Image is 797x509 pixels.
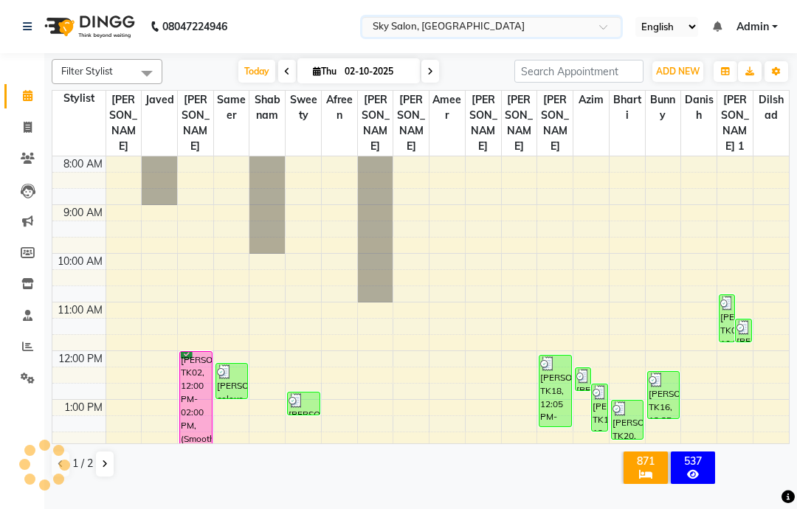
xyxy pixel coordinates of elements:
span: ameer [429,91,465,125]
div: [PERSON_NAME], TK08, 10:50 AM-11:50 AM, Threading - Eyebrows (₹40),Threading - Eyebrows (₹40),Thr... [720,295,734,342]
span: dilshad [753,91,789,125]
div: [PERSON_NAME], TK16, 12:25 PM-01:25 PM, [DEMOGRAPHIC_DATA] - Basic Hair Cut (₹150),[PERSON_NAME] ... [648,372,680,418]
span: [PERSON_NAME] [502,91,537,156]
span: ADD NEW [656,66,700,77]
span: javed [142,91,177,109]
span: afreen [322,91,357,125]
span: sweety [286,91,321,125]
span: bharti [610,91,645,125]
span: [PERSON_NAME] 1 [717,91,753,156]
div: 12:00 PM [55,351,106,367]
div: 9:00 AM [61,205,106,221]
span: [PERSON_NAME] [466,91,501,156]
span: [PERSON_NAME] [106,91,142,156]
span: Bunny [646,91,681,125]
div: [PERSON_NAME] colour plan, TK13, 12:15 PM-01:00 PM, hair wash + blow dry (₹350) [216,364,248,398]
div: [PERSON_NAME], TK02, 12:00 PM-02:00 PM, (Smoothing , Straightning) - Matrix (Below Shoulder) [180,352,212,447]
span: 1 / 2 [72,456,93,471]
span: [PERSON_NAME] [537,91,573,156]
button: ADD NEW [652,61,703,82]
span: Today [238,60,275,83]
span: sameer [214,91,249,125]
span: azim [573,91,609,109]
div: [PERSON_NAME], TK18, 12:05 PM-01:35 PM, [DEMOGRAPHIC_DATA] - Basic Hair Cut (₹150),[PERSON_NAME] ... [539,356,571,426]
div: [PERSON_NAME], TK20, 01:00 PM-01:50 PM, waxing (Rica) full body waxing (₹1600) [612,401,644,439]
div: 11:00 AM [55,302,106,318]
div: [PERSON_NAME], TK09, 11:20 AM-11:50 AM, Clean up - Express cleanup (₹200) [736,319,751,342]
div: 10:00 AM [55,254,106,269]
input: 2025-10-02 [340,60,414,83]
div: 8:00 AM [61,156,106,172]
span: [PERSON_NAME] [358,91,393,156]
span: Danish [681,91,717,125]
div: [PERSON_NAME], TK19, 12:40 PM-01:40 PM, [DEMOGRAPHIC_DATA] - Basic Hair Cut (₹150),[PERSON_NAME] ... [592,384,607,431]
div: [PERSON_NAME], TK12, 12:20 PM-12:50 PM, [DEMOGRAPHIC_DATA] - Basic Hair Cut (₹150) [576,368,590,390]
span: shabnam [249,91,285,125]
span: Thu [309,66,340,77]
span: Filter Stylist [61,65,113,77]
div: Stylist [52,91,106,106]
div: 871 [627,454,665,468]
span: Admin [736,19,769,35]
div: 1:00 PM [61,400,106,415]
span: [PERSON_NAME] [178,91,213,156]
span: [PERSON_NAME] [393,91,429,156]
input: Search Appointment [514,60,644,83]
div: 537 [674,454,712,468]
img: logo [38,6,139,47]
div: [PERSON_NAME], TK12, 12:50 PM-01:20 PM, Clean up - Herbal cleanup (₹350) [288,392,320,415]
